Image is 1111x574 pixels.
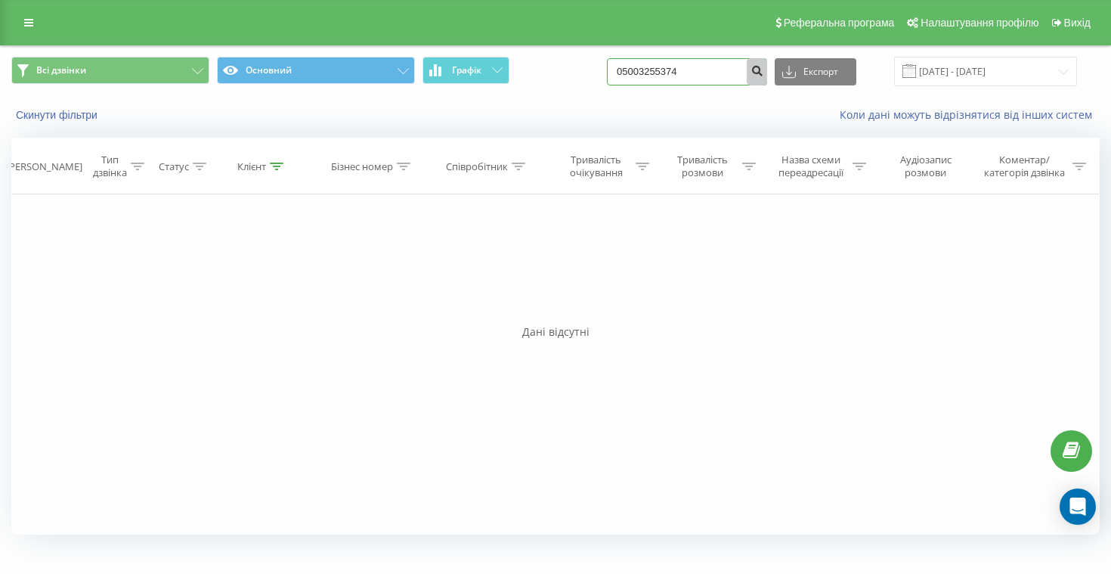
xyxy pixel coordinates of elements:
[607,58,767,85] input: Пошук за номером
[11,324,1100,340] div: Дані відсутні
[840,107,1100,122] a: Коли дані можуть відрізнятися вiд інших систем
[11,108,105,122] button: Скинути фільтри
[422,57,509,84] button: Графік
[561,154,633,179] div: Тривалість очікування
[11,57,209,84] button: Всі дзвінки
[921,17,1038,29] span: Налаштування профілю
[980,154,1069,179] div: Коментар/категорія дзвінка
[237,160,266,173] div: Клієнт
[331,160,393,173] div: Бізнес номер
[6,160,82,173] div: [PERSON_NAME]
[1064,17,1091,29] span: Вихід
[452,65,481,76] span: Графік
[446,160,508,173] div: Співробітник
[36,64,86,76] span: Всі дзвінки
[784,17,895,29] span: Реферальна програма
[217,57,415,84] button: Основний
[159,160,189,173] div: Статус
[93,154,127,179] div: Тип дзвінка
[884,154,968,179] div: Аудіозапис розмови
[1060,489,1096,525] div: Open Intercom Messenger
[667,154,738,179] div: Тривалість розмови
[773,154,849,179] div: Назва схеми переадресації
[775,58,856,85] button: Експорт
